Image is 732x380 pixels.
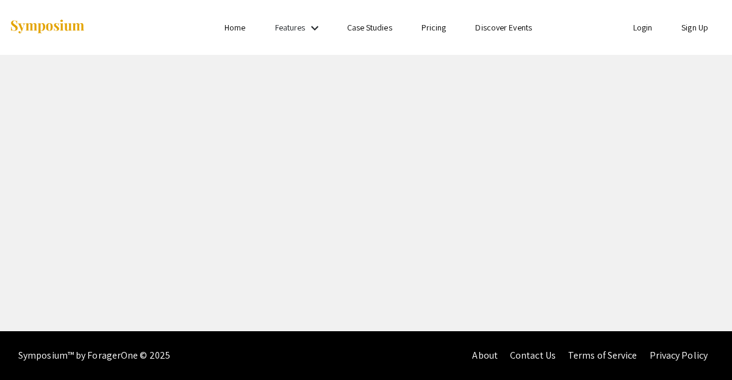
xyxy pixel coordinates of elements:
[633,22,653,33] a: Login
[307,21,322,35] mat-icon: Expand Features list
[568,349,637,362] a: Terms of Service
[275,22,306,33] a: Features
[681,22,708,33] a: Sign Up
[224,22,245,33] a: Home
[422,22,447,33] a: Pricing
[650,349,708,362] a: Privacy Policy
[472,349,498,362] a: About
[475,22,532,33] a: Discover Events
[18,331,170,380] div: Symposium™ by ForagerOne © 2025
[9,19,85,35] img: Symposium by ForagerOne
[510,349,556,362] a: Contact Us
[347,22,392,33] a: Case Studies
